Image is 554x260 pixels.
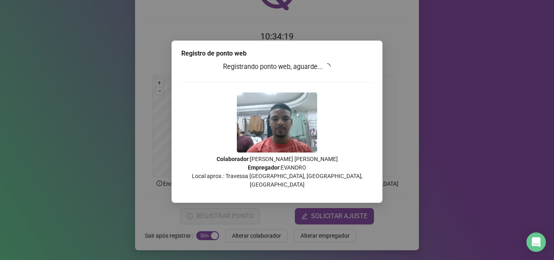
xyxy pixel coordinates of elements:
[237,92,317,153] img: 9k=
[181,49,373,58] div: Registro de ponto web
[248,164,279,171] strong: Empregador
[526,232,546,252] div: Open Intercom Messenger
[181,155,373,189] p: : [PERSON_NAME] [PERSON_NAME] : EVANDRO Local aprox.: Travessa [GEOGRAPHIC_DATA], [GEOGRAPHIC_DAT...
[323,62,332,71] span: loading
[217,156,249,162] strong: Colaborador
[181,62,373,72] h3: Registrando ponto web, aguarde...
